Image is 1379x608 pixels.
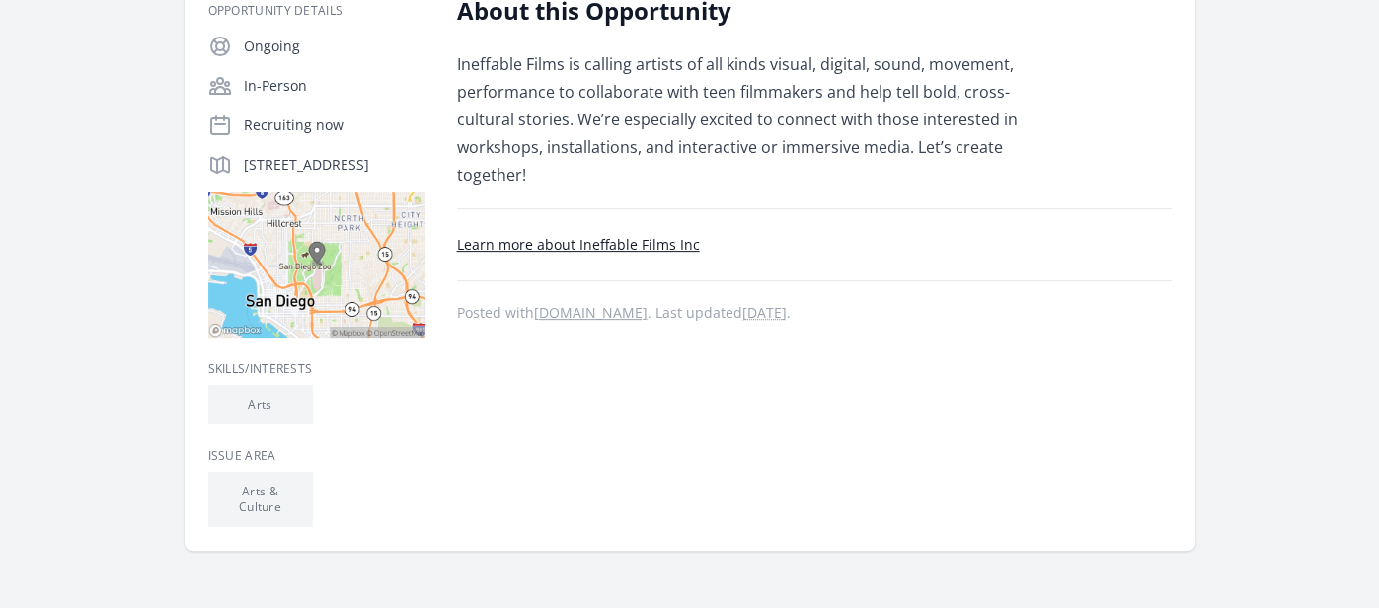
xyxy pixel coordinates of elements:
abbr: Sat, Jun 7, 2025 1:39 PM [742,303,787,322]
h3: Skills/Interests [208,361,425,377]
li: Arts & Culture [208,472,313,527]
p: Recruiting now [244,115,425,135]
p: [STREET_ADDRESS] [244,155,425,175]
h3: Issue area [208,448,425,464]
p: Posted with . Last updated . [457,305,1172,321]
p: Ineffable Films is calling artists of all kinds visual, digital, sound, movement, performance to ... [457,50,1034,189]
li: Arts [208,385,313,424]
a: [DOMAIN_NAME] [534,303,648,322]
p: In-Person [244,76,425,96]
p: Ongoing [244,37,425,56]
h3: Opportunity Details [208,3,425,19]
img: Map [208,192,425,338]
a: Learn more about Ineffable Films Inc [457,235,700,254]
